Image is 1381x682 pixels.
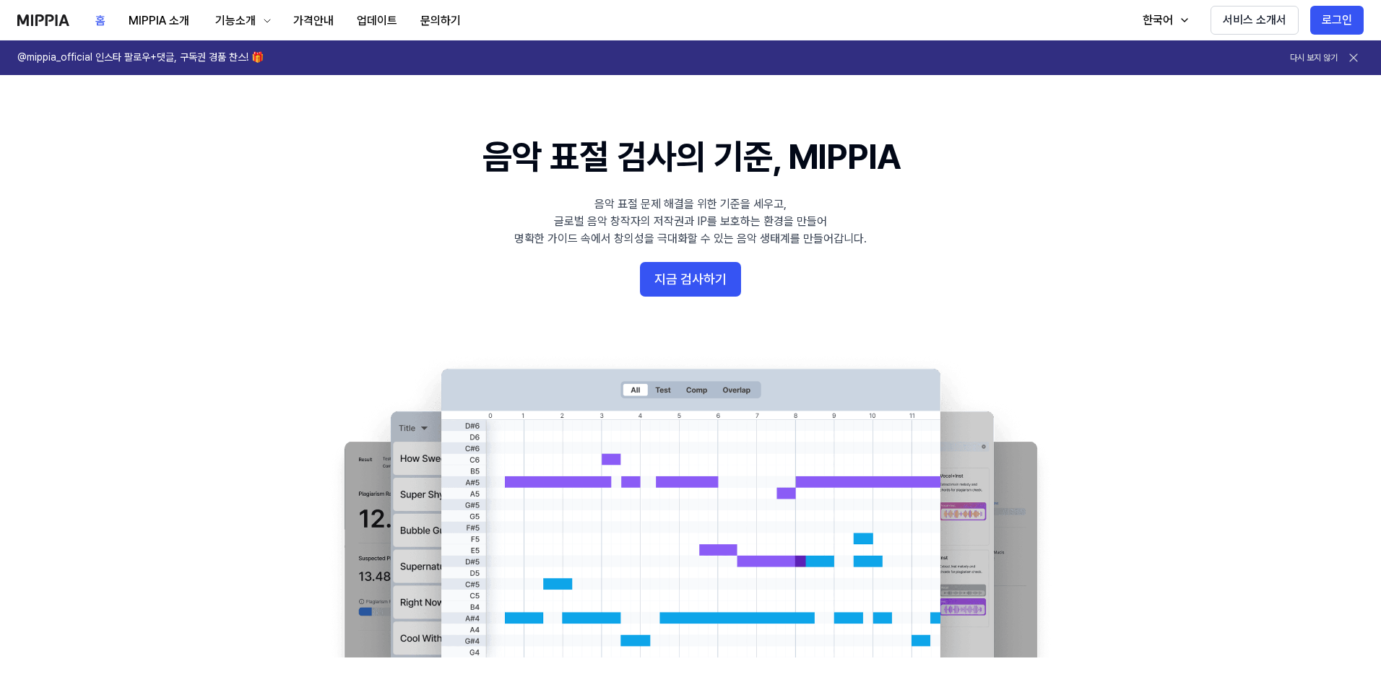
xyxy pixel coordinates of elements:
[1140,12,1176,29] div: 한국어
[1128,6,1199,35] button: 한국어
[315,354,1066,657] img: main Image
[17,51,264,65] h1: @mippia_official 인스타 팔로우+댓글, 구독권 경품 찬스! 🎁
[409,6,472,35] button: 문의하기
[1211,6,1299,35] button: 서비스 소개서
[482,133,899,181] h1: 음악 표절 검사의 기준, MIPPIA
[640,262,741,297] button: 지금 검사하기
[201,6,282,35] button: 기능소개
[17,14,69,26] img: logo
[84,6,117,35] button: 홈
[212,12,259,30] div: 기능소개
[345,1,409,40] a: 업데이트
[1310,6,1364,35] button: 로그인
[514,196,867,248] div: 음악 표절 문제 해결을 위한 기준을 세우고, 글로벌 음악 창작자의 저작권과 IP를 보호하는 환경을 만들어 명확한 가이드 속에서 창의성을 극대화할 수 있는 음악 생태계를 만들어...
[345,6,409,35] button: 업데이트
[1290,52,1338,64] button: 다시 보지 않기
[84,1,117,40] a: 홈
[282,6,345,35] button: 가격안내
[117,6,201,35] button: MIPPIA 소개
